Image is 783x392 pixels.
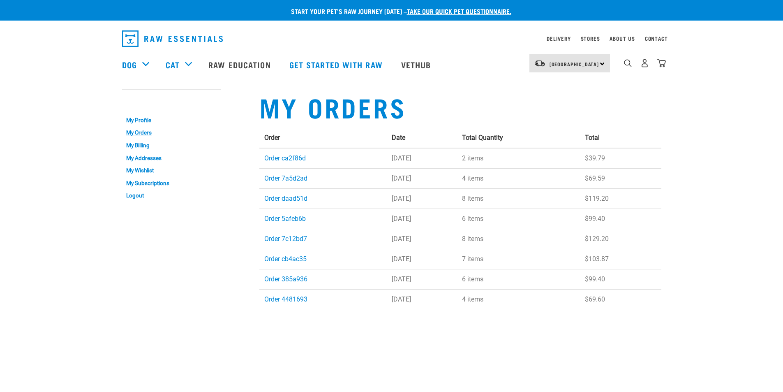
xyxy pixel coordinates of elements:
a: My Profile [122,114,221,127]
td: $99.40 [580,269,661,289]
td: [DATE] [387,148,457,169]
a: My Orders [122,127,221,139]
img: home-icon@2x.png [657,59,666,67]
nav: dropdown navigation [115,27,668,50]
td: 4 items [457,289,580,309]
td: [DATE] [387,209,457,229]
a: Order daad51d [264,195,307,202]
td: 8 items [457,229,580,249]
td: $39.79 [580,148,661,169]
img: van-moving.png [534,60,545,67]
td: $119.20 [580,188,661,209]
a: Dog [122,58,137,71]
a: My Addresses [122,152,221,165]
td: 7 items [457,249,580,269]
a: take our quick pet questionnaire. [407,9,511,13]
a: Order ca2f86d [264,154,306,162]
th: Total Quantity [457,128,580,148]
td: [DATE] [387,229,457,249]
a: Raw Education [200,48,281,81]
td: $99.40 [580,209,661,229]
img: Raw Essentials Logo [122,30,223,47]
span: [GEOGRAPHIC_DATA] [550,63,599,65]
td: $103.87 [580,249,661,269]
td: 4 items [457,168,580,188]
td: 2 items [457,148,580,169]
th: Date [387,128,457,148]
th: Total [580,128,661,148]
a: Order cb4ac35 [264,255,307,263]
a: Order 7c12bd7 [264,235,307,243]
a: Logout [122,189,221,202]
td: [DATE] [387,269,457,289]
td: [DATE] [387,188,457,209]
a: My Subscriptions [122,177,221,190]
a: Stores [581,37,600,40]
td: $69.60 [580,289,661,309]
a: Order 385a936 [264,275,307,283]
a: Delivery [547,37,571,40]
td: [DATE] [387,168,457,188]
td: 6 items [457,269,580,289]
a: Order 5afeb6b [264,215,306,223]
a: My Wishlist [122,164,221,177]
a: Get started with Raw [281,48,393,81]
td: [DATE] [387,249,457,269]
td: [DATE] [387,289,457,309]
td: $129.20 [580,229,661,249]
td: $69.59 [580,168,661,188]
a: My Billing [122,139,221,152]
td: 6 items [457,209,580,229]
a: Cat [166,58,180,71]
a: Order 7a5d2ad [264,174,307,182]
img: home-icon-1@2x.png [624,59,632,67]
a: Order 4481693 [264,295,307,303]
td: 8 items [457,188,580,209]
h1: My Orders [259,92,661,121]
th: Order [259,128,387,148]
a: Contact [645,37,668,40]
a: My Account [122,97,162,101]
a: Vethub [393,48,441,81]
img: user.png [640,59,649,67]
a: About Us [610,37,635,40]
